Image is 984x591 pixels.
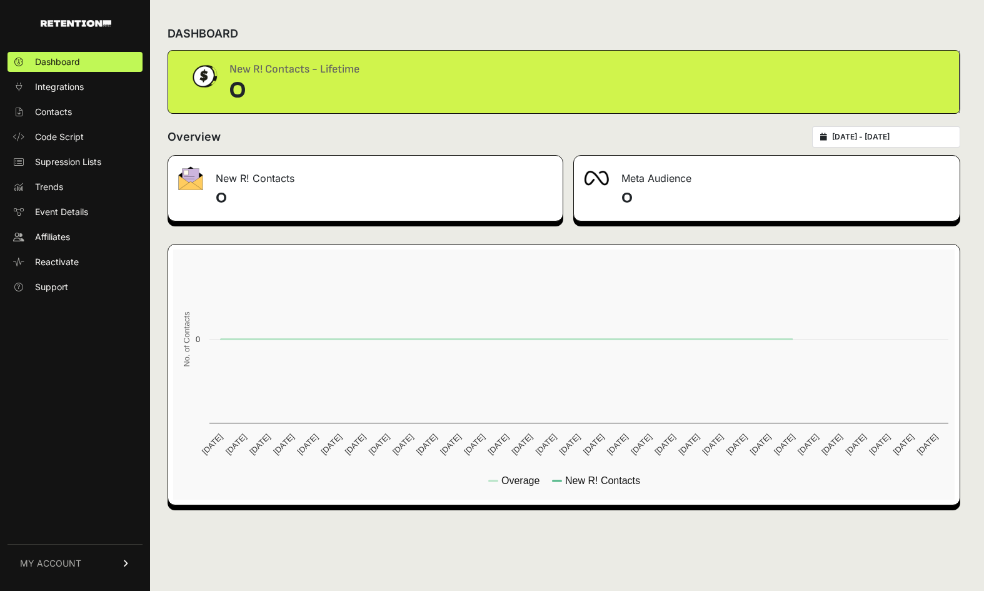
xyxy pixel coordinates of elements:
text: [DATE] [558,432,582,457]
text: [DATE] [748,432,773,457]
text: [DATE] [343,432,368,457]
a: Dashboard [8,52,143,72]
div: New R! Contacts - Lifetime [229,61,359,78]
span: Support [35,281,68,293]
text: [DATE] [725,432,749,457]
text: [DATE] [510,432,535,457]
text: [DATE] [391,432,415,457]
span: Trends [35,181,63,193]
div: 0 [229,78,359,103]
text: [DATE] [248,432,272,457]
text: [DATE] [295,432,319,457]
a: Contacts [8,102,143,122]
text: Overage [501,475,540,486]
text: [DATE] [534,432,558,457]
h4: 0 [621,188,950,208]
span: Code Script [35,131,84,143]
h4: 0 [216,188,553,208]
img: fa-meta-2f981b61bb99beabf952f7030308934f19ce035c18b003e963880cc3fabeebb7.png [584,171,609,186]
a: Trends [8,177,143,197]
text: [DATE] [868,432,892,457]
text: [DATE] [438,432,463,457]
text: [DATE] [629,432,653,457]
text: [DATE] [319,432,344,457]
text: [DATE] [676,432,701,457]
span: Reactivate [35,256,79,268]
text: [DATE] [653,432,677,457]
text: [DATE] [271,432,296,457]
text: [DATE] [200,432,224,457]
a: MY ACCOUNT [8,544,143,582]
text: [DATE] [915,432,940,457]
text: [DATE] [820,432,844,457]
text: New R! Contacts [565,475,640,486]
div: Meta Audience [574,156,960,193]
text: [DATE] [581,432,606,457]
text: [DATE] [701,432,725,457]
img: fa-envelope-19ae18322b30453b285274b1b8af3d052b27d846a4fbe8435d1a52b978f639a2.png [178,166,203,190]
h2: DASHBOARD [168,25,238,43]
span: Integrations [35,81,84,93]
text: [DATE] [843,432,868,457]
text: [DATE] [367,432,391,457]
text: [DATE] [605,432,630,457]
span: Dashboard [35,56,80,68]
text: [DATE] [414,432,439,457]
img: dollar-coin-05c43ed7efb7bc0c12610022525b4bbbb207c7efeef5aecc26f025e68dcafac9.png [188,61,219,92]
text: [DATE] [891,432,916,457]
a: Affiliates [8,227,143,247]
span: Supression Lists [35,156,101,168]
span: Event Details [35,206,88,218]
text: 0 [196,335,200,344]
img: Retention.com [41,20,111,27]
a: Reactivate [8,252,143,272]
text: [DATE] [462,432,486,457]
div: New R! Contacts [168,156,563,193]
span: Contacts [35,106,72,118]
text: [DATE] [224,432,248,457]
text: [DATE] [772,432,796,457]
text: [DATE] [796,432,820,457]
h2: Overview [168,128,221,146]
a: Supression Lists [8,152,143,172]
text: [DATE] [486,432,510,457]
span: Affiliates [35,231,70,243]
span: MY ACCOUNT [20,557,81,570]
a: Integrations [8,77,143,97]
text: No. of Contacts [182,311,191,366]
a: Event Details [8,202,143,222]
a: Support [8,277,143,297]
a: Code Script [8,127,143,147]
